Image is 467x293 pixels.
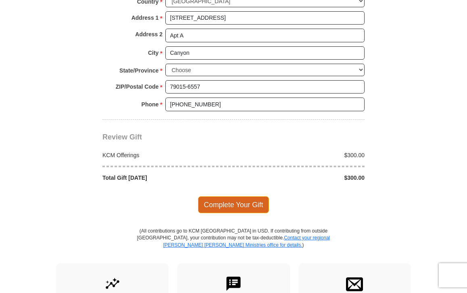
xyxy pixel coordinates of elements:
[233,174,369,182] div: $300.00
[135,29,163,40] strong: Address 2
[116,81,159,92] strong: ZIP/Postal Code
[131,12,159,23] strong: Address 1
[98,174,234,182] div: Total Gift [DATE]
[137,228,330,263] p: (All contributions go to KCM [GEOGRAPHIC_DATA] in USD. If contributing from outside [GEOGRAPHIC_D...
[346,275,363,292] img: envelope.svg
[98,151,234,159] div: KCM Offerings
[225,275,242,292] img: text-to-give.svg
[102,133,142,141] span: Review Gift
[163,235,330,247] a: Contact your regional [PERSON_NAME] [PERSON_NAME] Ministries office for details.
[198,196,269,213] span: Complete Your Gift
[148,47,158,58] strong: City
[104,275,121,292] img: give-by-stock.svg
[142,99,159,110] strong: Phone
[233,151,369,159] div: $300.00
[119,65,158,76] strong: State/Province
